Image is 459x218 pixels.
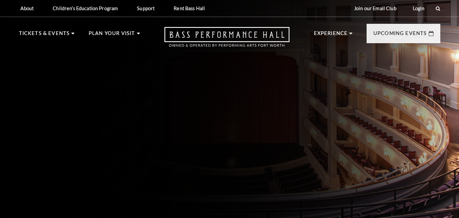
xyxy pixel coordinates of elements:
[19,29,70,41] p: Tickets & Events
[137,5,155,11] p: Support
[174,5,205,11] p: Rent Bass Hall
[373,29,427,41] p: Upcoming Events
[89,29,135,41] p: Plan Your Visit
[20,5,34,11] p: About
[53,5,118,11] p: Children's Education Program
[314,29,348,41] p: Experience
